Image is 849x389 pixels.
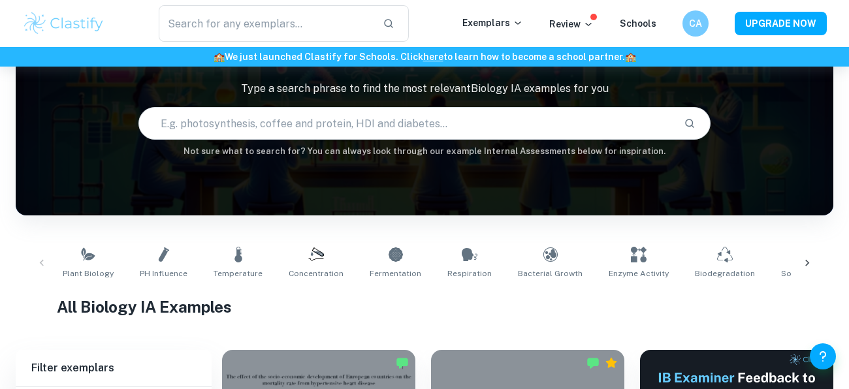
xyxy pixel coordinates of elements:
h6: Filter exemplars [16,350,212,386]
span: Plant Biology [63,268,114,279]
span: pH Influence [140,268,187,279]
span: Fermentation [370,268,421,279]
span: Respiration [447,268,492,279]
button: Search [679,112,701,134]
button: CA [682,10,709,37]
img: Clastify logo [22,10,105,37]
h6: We just launched Clastify for Schools. Click to learn how to become a school partner. [3,50,846,64]
span: Biodegradation [695,268,755,279]
img: Marked [586,356,600,369]
p: Exemplars [462,16,523,30]
p: Review [549,17,594,31]
button: UPGRADE NOW [735,12,827,35]
div: Premium [605,356,618,369]
h1: All Biology IA Examples [57,295,793,319]
span: 🏫 [214,52,225,62]
h6: Not sure what to search for? You can always look through our example Internal Assessments below f... [16,145,833,158]
button: Help and Feedback [810,343,836,369]
input: E.g. photosynthesis, coffee and protein, HDI and diabetes... [139,105,673,142]
input: Search for any exemplars... [159,5,372,42]
p: Type a search phrase to find the most relevant Biology IA examples for you [16,81,833,97]
span: Bacterial Growth [518,268,583,279]
span: 🏫 [625,52,636,62]
a: here [423,52,443,62]
img: Marked [396,356,409,369]
span: Temperature [214,268,263,279]
span: Enzyme Activity [609,268,669,279]
a: Schools [620,18,656,29]
h6: CA [688,16,703,31]
span: Concentration [289,268,344,279]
